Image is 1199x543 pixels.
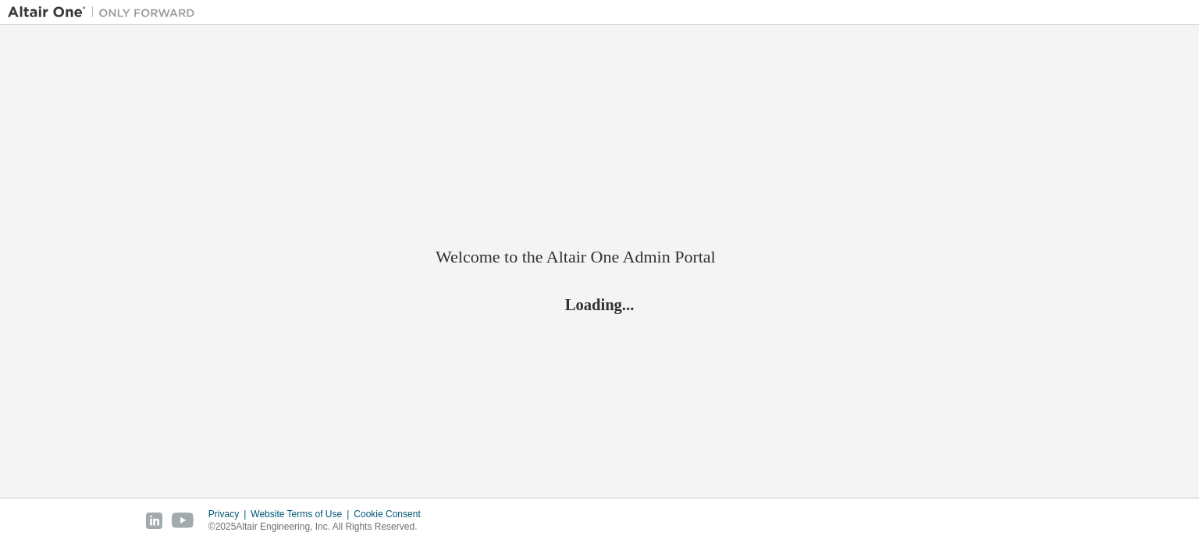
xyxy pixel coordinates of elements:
[354,508,429,520] div: Cookie Consent
[208,520,430,534] p: © 2025 Altair Engineering, Inc. All Rights Reserved.
[146,513,162,529] img: linkedin.svg
[8,5,203,20] img: Altair One
[436,294,763,314] h2: Loading...
[251,508,354,520] div: Website Terms of Use
[172,513,194,529] img: youtube.svg
[436,246,763,268] h2: Welcome to the Altair One Admin Portal
[208,508,251,520] div: Privacy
